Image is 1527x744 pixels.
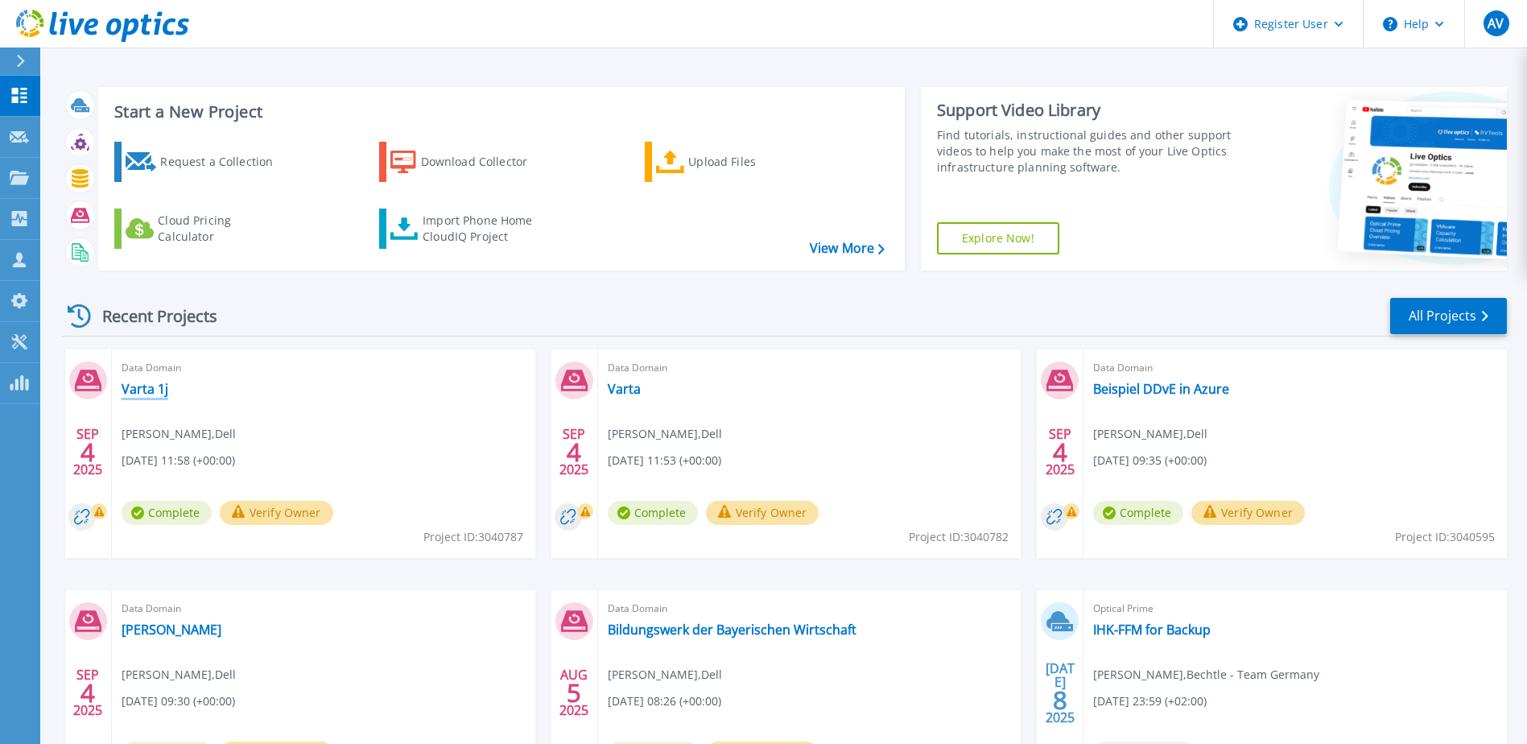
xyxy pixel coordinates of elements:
[379,142,559,182] a: Download Collector
[114,103,884,121] h3: Start a New Project
[1053,445,1067,459] span: 4
[608,381,641,397] a: Varta
[1053,693,1067,707] span: 8
[423,213,548,245] div: Import Phone Home CloudIQ Project
[559,663,589,722] div: AUG 2025
[122,381,168,397] a: Varta 1j
[122,501,212,525] span: Complete
[122,622,221,638] a: [PERSON_NAME]
[1390,298,1507,334] a: All Projects
[608,359,1012,377] span: Data Domain
[937,222,1059,254] a: Explore Now!
[1093,600,1497,618] span: Optical Prime
[1093,381,1229,397] a: Beispiel DDvE in Azure
[688,146,817,178] div: Upload Files
[72,663,103,722] div: SEP 2025
[1488,17,1504,30] span: AV
[122,600,526,618] span: Data Domain
[706,501,819,525] button: Verify Owner
[1395,528,1495,546] span: Project ID: 3040595
[1045,663,1075,722] div: [DATE] 2025
[1191,501,1305,525] button: Verify Owner
[567,445,581,459] span: 4
[122,359,526,377] span: Data Domain
[909,528,1009,546] span: Project ID: 3040782
[423,528,523,546] span: Project ID: 3040787
[559,423,589,482] div: SEP 2025
[608,452,721,469] span: [DATE] 11:53 (+00:00)
[608,600,1012,618] span: Data Domain
[567,686,581,700] span: 5
[1093,666,1319,684] span: [PERSON_NAME] , Bechtle - Team Germany
[421,146,550,178] div: Download Collector
[72,423,103,482] div: SEP 2025
[937,127,1236,176] div: Find tutorials, instructional guides and other support videos to help you make the most of your L...
[122,452,235,469] span: [DATE] 11:58 (+00:00)
[608,666,722,684] span: [PERSON_NAME] , Dell
[114,142,294,182] a: Request a Collection
[1045,423,1075,482] div: SEP 2025
[608,692,721,710] span: [DATE] 08:26 (+00:00)
[1093,452,1207,469] span: [DATE] 09:35 (+00:00)
[608,622,856,638] a: Bildungswerk der Bayerischen Wirtschaft
[645,142,824,182] a: Upload Files
[80,686,95,700] span: 4
[122,666,236,684] span: [PERSON_NAME] , Dell
[608,501,698,525] span: Complete
[1093,622,1211,638] a: IHK-FFM for Backup
[1093,692,1207,710] span: [DATE] 23:59 (+02:00)
[114,209,294,249] a: Cloud Pricing Calculator
[810,241,885,256] a: View More
[160,146,289,178] div: Request a Collection
[220,501,333,525] button: Verify Owner
[1093,425,1207,443] span: [PERSON_NAME] , Dell
[80,445,95,459] span: 4
[937,100,1236,121] div: Support Video Library
[62,296,239,336] div: Recent Projects
[1093,501,1183,525] span: Complete
[158,213,287,245] div: Cloud Pricing Calculator
[122,425,236,443] span: [PERSON_NAME] , Dell
[122,692,235,710] span: [DATE] 09:30 (+00:00)
[608,425,722,443] span: [PERSON_NAME] , Dell
[1093,359,1497,377] span: Data Domain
